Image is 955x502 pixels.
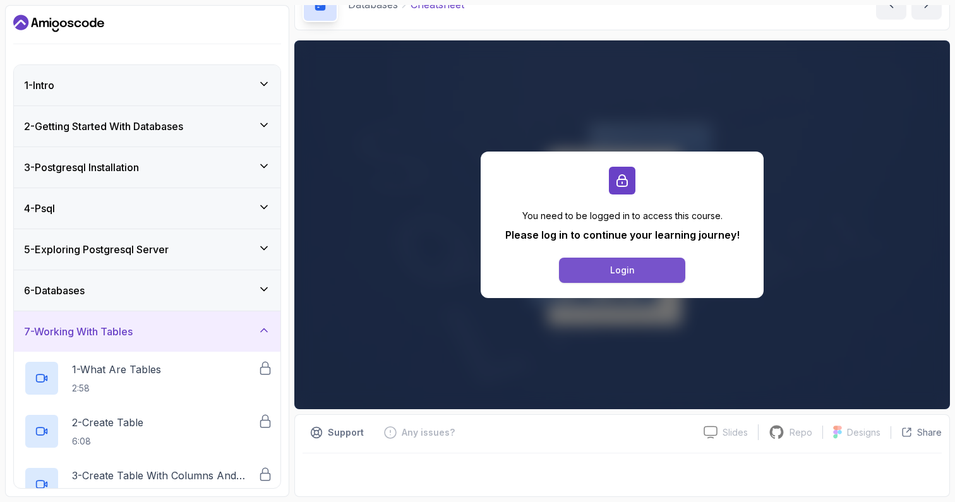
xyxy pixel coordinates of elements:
[24,324,133,339] h3: 7 - Working With Tables
[14,147,280,188] button: 3-Postgresql Installation
[72,488,258,501] p: 7:35
[505,210,740,222] p: You need to be logged in to access this course.
[24,242,169,257] h3: 5 - Exploring Postgresql Server
[14,311,280,352] button: 7-Working With Tables
[24,361,270,396] button: 1-What Are Tables2:58
[14,229,280,270] button: 5-Exploring Postgresql Server
[559,258,685,283] button: Login
[14,106,280,146] button: 2-Getting Started With Databases
[303,422,371,443] button: Support button
[14,65,280,105] button: 1-Intro
[24,467,270,502] button: 3-Create Table With Columns And Datatypes7:35
[72,468,258,483] p: 3 - Create Table With Columns And Datatypes
[610,264,635,277] div: Login
[14,188,280,229] button: 4-Psql
[24,160,139,175] h3: 3 - Postgresql Installation
[891,426,942,439] button: Share
[917,426,942,439] p: Share
[24,414,270,449] button: 2-Create Table6:08
[328,426,364,439] p: Support
[790,426,812,439] p: Repo
[24,283,85,298] h3: 6 - Databases
[72,382,161,395] p: 2:58
[402,426,455,439] p: Any issues?
[24,78,54,93] h3: 1 - Intro
[24,119,183,134] h3: 2 - Getting Started With Databases
[847,426,880,439] p: Designs
[72,435,143,448] p: 6:08
[72,415,143,430] p: 2 - Create Table
[14,270,280,311] button: 6-Databases
[505,227,740,242] p: Please log in to continue your learning journey!
[13,13,104,33] a: Dashboard
[24,201,55,216] h3: 4 - Psql
[723,426,748,439] p: Slides
[72,362,161,377] p: 1 - What Are Tables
